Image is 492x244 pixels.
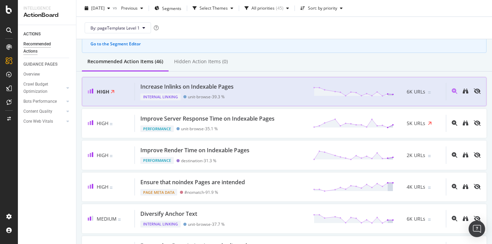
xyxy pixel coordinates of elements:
[140,221,181,228] div: Internal Linking
[90,41,141,47] button: Go to the Segment Editor
[23,41,71,55] a: Recommended Actions
[23,108,64,115] a: Content Quality
[452,152,457,158] div: magnifying-glass-plus
[152,3,184,14] button: Segments
[463,120,468,126] div: binoculars
[97,152,108,158] span: High
[113,4,118,10] span: vs
[407,215,425,222] span: 6K URLs
[140,157,174,164] div: Performance
[23,71,71,78] a: Overview
[463,88,468,94] div: binoculars
[140,210,197,218] div: Diversify Anchor Text
[407,120,425,127] span: 5K URLs
[276,6,284,10] div: ( 45 )
[97,88,109,95] span: High
[242,3,292,14] button: All priorities(45)
[469,221,485,237] div: Open Intercom Messenger
[463,184,468,190] a: binoculars
[23,71,40,78] div: Overview
[474,120,481,126] div: eye-slash
[428,187,431,189] img: Equal
[474,216,481,221] div: eye-slash
[110,187,113,189] img: Equal
[140,125,174,132] div: Performance
[23,5,71,11] div: Intelligence
[140,93,181,100] div: Internal Linking
[23,108,52,115] div: Content Quality
[97,215,117,222] span: Medium
[474,88,481,94] div: eye-slash
[474,152,481,158] div: eye-slash
[452,120,457,126] div: magnifying-glass-plus
[200,6,228,10] div: Select Themes
[82,3,113,14] button: [DATE]
[463,152,468,158] div: binoculars
[23,118,64,125] a: Core Web Vitals
[407,184,425,190] span: 4K URLs
[428,219,431,221] img: Equal
[190,3,236,14] button: Select Themes
[463,121,468,126] a: binoculars
[162,5,181,11] span: Segments
[181,126,218,131] div: unit-browse - 35.1 %
[23,31,71,38] a: ACTIONS
[118,5,138,11] span: Previous
[452,88,457,94] div: magnifying-glass-plus
[407,88,425,95] span: 6K URLs
[140,178,245,186] div: Ensure that noindex Pages are intended
[181,158,216,163] div: destination - 31.3 %
[140,189,177,196] div: Page Meta Data
[90,25,140,31] span: By: pageTemplate Level 1
[174,58,228,65] div: Hidden Action Items (0)
[452,216,457,221] div: magnifying-glass-plus
[298,3,345,14] button: Sort: by priority
[184,190,218,195] div: #nomatch - 91.9 %
[118,219,121,221] img: Equal
[23,98,57,105] div: Bots Performance
[97,184,108,190] span: High
[23,31,41,38] div: ACTIONS
[87,58,163,65] div: Recommended Action Items (46)
[428,155,431,157] img: Equal
[463,216,468,222] a: binoculars
[23,98,64,105] a: Bots Performance
[110,155,113,157] img: Equal
[85,22,151,33] button: By: pageTemplate Level 1
[452,184,457,189] div: magnifying-glass-plus
[23,81,64,95] a: Crawl Budget Optimization
[23,61,71,68] a: GUIDANCE PAGES
[252,6,275,10] div: All priorities
[188,94,225,99] div: unit-browse - 39.3 %
[23,11,71,19] div: ActionBoard
[110,123,113,125] img: Equal
[140,115,275,123] div: Improve Server Response Time on Indexable Pages
[463,153,468,158] a: binoculars
[23,81,60,95] div: Crawl Budget Optimization
[407,152,425,159] span: 2K URLs
[140,83,234,91] div: Increase Inlinks on Indexable Pages
[118,3,146,14] button: Previous
[23,41,65,55] div: Recommended Actions
[308,6,337,10] div: Sort: by priority
[97,120,108,126] span: High
[91,5,105,11] span: 2025 Oct. 6th
[474,184,481,189] div: eye-slash
[428,91,431,93] img: Equal
[140,146,249,154] div: Improve Render Time on Indexable Pages
[23,118,53,125] div: Core Web Vitals
[463,89,468,95] a: binoculars
[188,222,225,227] div: unit-browse - 37.7 %
[23,61,57,68] div: GUIDANCE PAGES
